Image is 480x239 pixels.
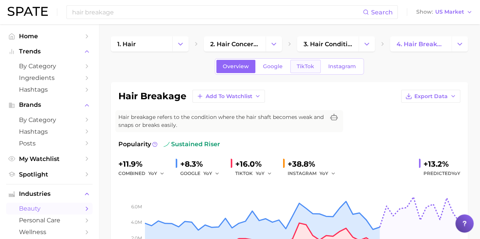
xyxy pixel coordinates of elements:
[452,36,468,52] button: Change Category
[180,169,225,178] div: GOOGLE
[6,169,93,180] a: Spotlight
[118,113,325,129] span: Hair breakage refers to the condition where the hair shaft becomes weak and snaps or breaks easily.
[6,153,93,165] a: My Watchlist
[328,63,356,70] span: Instagram
[297,63,314,70] span: TikTok
[6,60,93,72] a: by Category
[423,169,460,178] span: Predicted
[206,93,252,100] span: Add to Watchlist
[180,158,225,170] div: +8.3%
[19,205,80,212] span: beauty
[359,36,375,52] button: Change Category
[290,60,321,73] a: TikTok
[6,30,93,42] a: Home
[6,188,93,200] button: Industries
[304,41,352,48] span: 3. hair condition
[19,217,80,224] span: personal care
[319,169,336,178] button: YoY
[401,90,460,103] button: Export Data
[19,102,80,108] span: Brands
[6,72,93,84] a: Ingredients
[19,140,80,147] span: Posts
[452,170,460,176] span: YoY
[390,36,452,52] a: 4. hair breakage
[414,7,474,17] button: ShowUS Market
[371,9,393,16] span: Search
[235,158,277,170] div: +16.0%
[257,60,289,73] a: Google
[203,170,212,177] span: YoY
[6,114,93,126] a: by Category
[322,60,362,73] a: Instagram
[148,169,165,178] button: YoY
[416,10,433,14] span: Show
[19,62,80,70] span: by Category
[6,99,93,111] button: Brands
[118,92,186,101] h1: hair breakage
[118,140,151,149] span: Popularity
[19,171,80,178] span: Spotlight
[288,169,341,178] div: INSTAGRAM
[203,169,220,178] button: YoY
[6,203,93,214] a: beauty
[172,36,189,52] button: Change Category
[6,226,93,238] a: wellness
[6,214,93,226] a: personal care
[6,46,93,57] button: Trends
[192,90,265,103] button: Add to Watchlist
[118,158,170,170] div: +11.9%
[6,84,93,95] a: Hashtags
[6,126,93,137] a: Hashtags
[117,41,136,48] span: 1. hair
[164,141,170,147] img: sustained riser
[423,158,460,170] div: +13.2%
[435,10,464,14] span: US Market
[118,169,170,178] div: combined
[19,191,80,197] span: Industries
[266,36,282,52] button: Change Category
[288,158,341,170] div: +38.8%
[111,36,172,52] a: 1. hair
[164,140,220,149] span: sustained riser
[263,63,283,70] span: Google
[19,116,80,123] span: by Category
[319,170,328,177] span: YoY
[19,48,80,55] span: Trends
[414,93,448,100] span: Export Data
[204,36,265,52] a: 2. hair concerns
[19,86,80,93] span: Hashtags
[397,41,445,48] span: 4. hair breakage
[19,155,80,162] span: My Watchlist
[297,36,359,52] a: 3. hair condition
[216,60,255,73] a: Overview
[223,63,249,70] span: Overview
[235,169,277,178] div: TIKTOK
[19,33,80,40] span: Home
[210,41,259,48] span: 2. hair concerns
[6,137,93,149] a: Posts
[71,6,363,19] input: Search here for a brand, industry, or ingredient
[256,169,272,178] button: YoY
[148,170,157,177] span: YoY
[8,7,48,16] img: SPATE
[256,170,264,177] span: YoY
[19,128,80,135] span: Hashtags
[19,74,80,81] span: Ingredients
[19,228,80,236] span: wellness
